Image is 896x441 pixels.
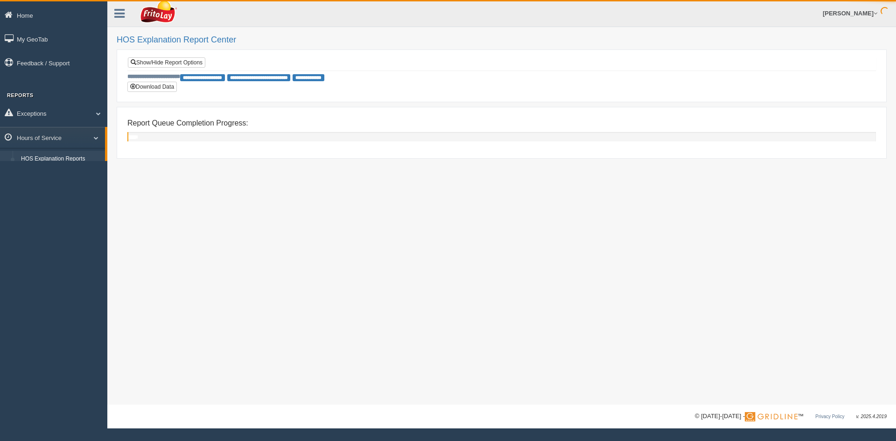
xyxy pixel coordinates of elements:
[117,35,887,45] h2: HOS Explanation Report Center
[127,119,876,127] h4: Report Queue Completion Progress:
[127,82,177,92] button: Download Data
[17,151,105,168] a: HOS Explanation Reports
[128,57,205,68] a: Show/Hide Report Options
[695,412,887,421] div: © [DATE]-[DATE] - ™
[856,414,887,419] span: v. 2025.4.2019
[745,412,798,421] img: Gridline
[815,414,844,419] a: Privacy Policy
